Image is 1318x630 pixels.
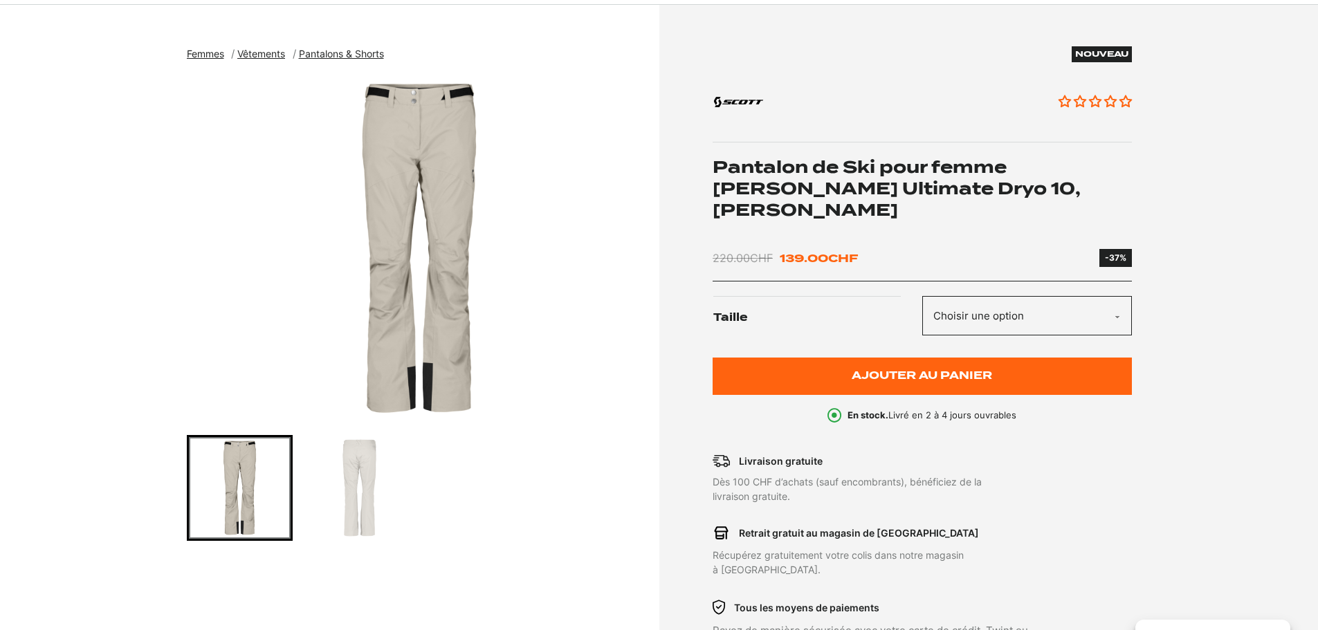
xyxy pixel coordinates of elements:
b: En stock. [848,409,888,420]
span: CHF [750,251,773,265]
h1: Pantalon de Ski pour femme [PERSON_NAME] Ultimate Dryo 10, [PERSON_NAME] [713,156,1132,221]
div: Go to slide 2 [306,435,412,541]
span: Nouveau [1075,48,1128,59]
button: Ajouter au panier [713,358,1132,396]
p: Livré en 2 à 4 jours ouvrables [848,409,1016,423]
a: Femmes [187,48,232,59]
span: CHF [828,252,858,265]
p: Livraison gratuite [739,454,823,468]
p: Retrait gratuit au magasin de [GEOGRAPHIC_DATA] [739,526,979,540]
span: Pantalons & Shorts [299,48,384,59]
a: Vêtements [237,48,293,59]
bdi: 139.00 [780,252,858,265]
p: Tous les moyens de paiements [734,600,879,615]
span: Femmes [187,48,224,59]
bdi: 220.00 [713,251,773,265]
nav: breadcrumbs [187,46,392,62]
span: Vêtements [237,48,285,59]
p: Dès 100 CHF d’achats (sauf encombrants), bénéficiez de la livraison gratuite. [713,474,1047,503]
div: Go to slide 1 [187,435,293,541]
label: Taille [713,296,922,340]
div: 1 of 2 [187,75,652,421]
p: Récupérez gratuitement votre colis dans notre magasin à [GEOGRAPHIC_DATA]. [713,548,1047,577]
span: Ajouter au panier [852,370,992,382]
a: Pantalons & Shorts [299,48,392,59]
div: -37% [1105,252,1126,264]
